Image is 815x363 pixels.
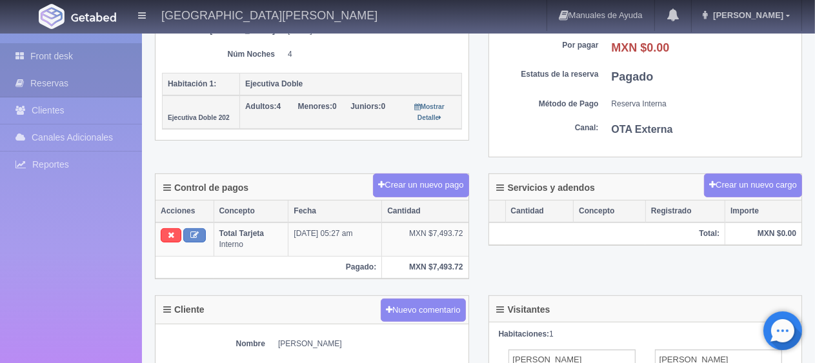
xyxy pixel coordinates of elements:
th: MXN $0.00 [725,222,801,245]
h4: Cliente [163,305,205,315]
th: Importe [725,201,801,222]
th: Concepto [574,201,646,222]
b: OTA Externa [612,124,673,135]
b: Total Tarjeta [219,229,265,238]
small: Ejecutiva Doble 202 [168,114,230,121]
strong: Habitaciones: [499,329,550,338]
div: 1 [499,329,792,340]
span: 0 [350,102,385,111]
td: [DATE] 05:27 am [288,222,382,256]
button: Crear un nuevo cargo [704,173,802,197]
th: Fecha [288,201,382,222]
td: MXN $7,493.72 [382,222,468,256]
button: Nuevo comentario [381,299,466,322]
th: Registrado [645,201,725,222]
dt: Por pagar [496,40,599,51]
th: Total: [489,222,725,245]
h4: Servicios y adendos [497,183,595,193]
dd: [PERSON_NAME] [278,338,462,349]
th: Cantidad [505,201,574,222]
small: Mostrar Detalle [415,103,445,121]
span: [PERSON_NAME] [710,10,783,20]
img: Getabed [39,4,65,29]
th: Concepto [214,201,288,222]
dt: Estatus de la reserva [496,69,599,80]
th: Acciones [156,201,214,222]
h4: [GEOGRAPHIC_DATA][PERSON_NAME] [161,6,377,23]
span: 0 [298,102,337,111]
strong: Menores: [298,102,332,111]
b: Habitación 1: [168,79,216,88]
h4: Control de pagos [163,183,248,193]
a: Mostrar Detalle [415,102,445,122]
th: MXN $7,493.72 [382,256,468,278]
strong: Adultos: [245,102,277,111]
dd: 4 [288,49,452,60]
img: Getabed [71,12,116,22]
b: Pagado [612,70,654,83]
span: 4 [245,102,281,111]
h4: Visitantes [497,305,550,315]
strong: Juniors: [350,102,381,111]
th: Pagado: [156,256,382,278]
th: Cantidad [382,201,468,222]
dt: Núm Noches [172,49,275,60]
td: Interno [214,222,288,256]
dt: Nombre [162,338,265,349]
dt: Método de Pago [496,99,599,110]
dd: Reserva Interna [612,99,796,110]
dt: Canal: [496,123,599,133]
th: Ejecutiva Doble [240,73,462,95]
button: Crear un nuevo pago [373,173,468,197]
b: MXN $0.00 [612,41,670,54]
